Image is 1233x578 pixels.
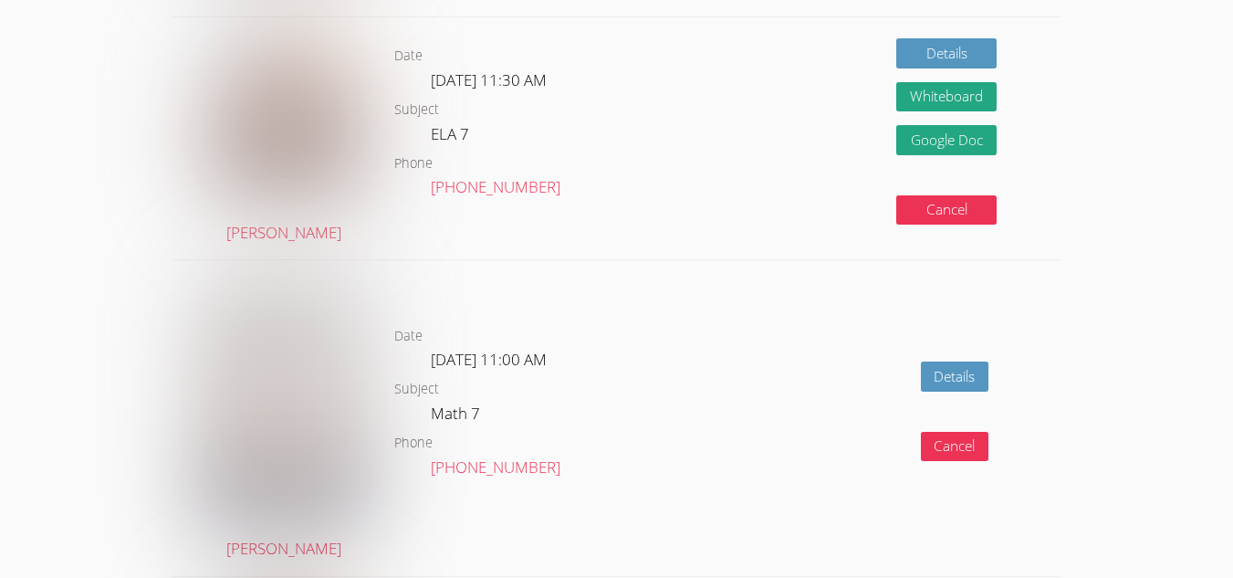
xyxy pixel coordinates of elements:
dt: Date [394,325,423,348]
dt: Phone [394,432,433,455]
a: Details [896,38,997,68]
span: [DATE] 11:00 AM [431,349,547,370]
img: Screenshot%202025-03-23%20at%207.52.37%E2%80%AFPM.png [200,31,367,212]
dt: Subject [394,378,439,401]
a: Details [921,362,989,392]
button: Whiteboard [896,82,997,112]
a: [PHONE_NUMBER] [431,457,560,478]
a: Google Doc [896,125,997,155]
button: Cancel [896,195,997,226]
dd: Math 7 [431,401,484,432]
button: Cancel [921,432,989,462]
a: [PHONE_NUMBER] [431,176,560,197]
dt: Date [394,45,423,68]
a: [PERSON_NAME] [200,274,367,562]
dd: ELA 7 [431,121,473,152]
img: avatar.png [200,274,367,528]
span: [DATE] 11:30 AM [431,69,547,90]
dt: Subject [394,99,439,121]
dt: Phone [394,152,433,175]
a: [PERSON_NAME] [200,31,367,246]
